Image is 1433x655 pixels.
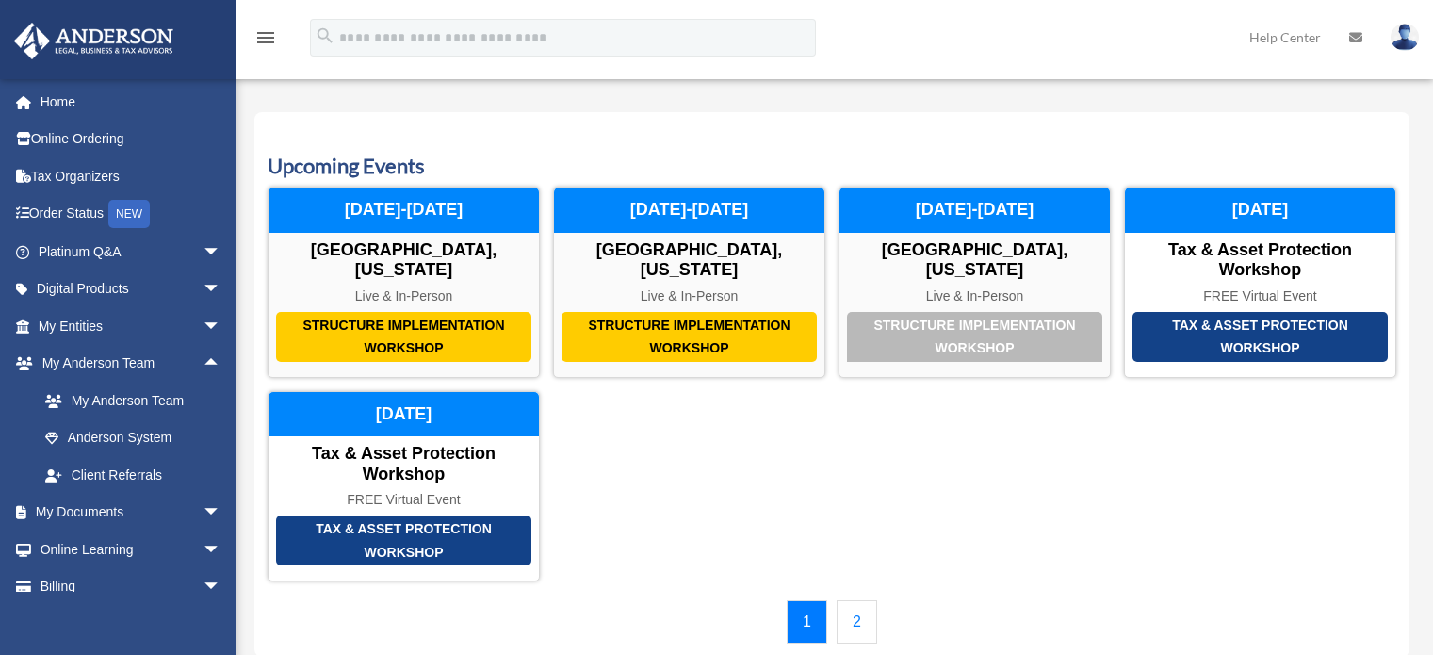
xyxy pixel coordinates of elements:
a: 2 [837,600,877,644]
div: Structure Implementation Workshop [562,312,817,362]
i: menu [254,26,277,49]
span: arrow_drop_down [203,494,240,532]
img: User Pic [1391,24,1419,51]
span: arrow_drop_down [203,307,240,346]
a: Digital Productsarrow_drop_down [13,270,250,308]
a: My Anderson Team [26,382,250,419]
a: Platinum Q&Aarrow_drop_down [13,233,250,270]
a: Billingarrow_drop_down [13,568,250,606]
div: Tax & Asset Protection Workshop [269,444,539,484]
div: [GEOGRAPHIC_DATA], [US_STATE] [269,240,539,281]
a: Structure Implementation Workshop [GEOGRAPHIC_DATA], [US_STATE] Live & In-Person [DATE]-[DATE] [268,187,540,377]
div: Tax & Asset Protection Workshop [1132,312,1388,362]
span: arrow_drop_down [203,568,240,607]
div: [DATE]-[DATE] [269,188,539,233]
div: [DATE]-[DATE] [839,188,1110,233]
img: Anderson Advisors Platinum Portal [8,23,179,59]
a: Order StatusNEW [13,195,250,234]
div: Tax & Asset Protection Workshop [276,516,531,565]
span: arrow_drop_down [203,531,240,569]
a: My Entitiesarrow_drop_down [13,307,250,345]
div: FREE Virtual Event [1125,288,1395,304]
div: [DATE]-[DATE] [554,188,824,233]
div: Structure Implementation Workshop [847,312,1102,362]
div: [GEOGRAPHIC_DATA], [US_STATE] [554,240,824,281]
a: Home [13,83,250,121]
div: Structure Implementation Workshop [276,312,531,362]
span: arrow_drop_up [203,345,240,384]
a: Tax Organizers [13,157,250,195]
h3: Upcoming Events [268,152,1396,181]
div: [DATE] [269,392,539,437]
a: Tax & Asset Protection Workshop Tax & Asset Protection Workshop FREE Virtual Event [DATE] [268,391,540,581]
a: Structure Implementation Workshop [GEOGRAPHIC_DATA], [US_STATE] Live & In-Person [DATE]-[DATE] [553,187,825,377]
a: menu [254,33,277,49]
div: Live & In-Person [269,288,539,304]
i: search [315,25,335,46]
span: arrow_drop_down [203,233,240,271]
a: My Documentsarrow_drop_down [13,494,250,532]
a: Online Learningarrow_drop_down [13,531,250,568]
div: Tax & Asset Protection Workshop [1125,240,1395,281]
a: Online Ordering [13,121,250,158]
a: Client Referrals [26,456,250,494]
a: Structure Implementation Workshop [GEOGRAPHIC_DATA], [US_STATE] Live & In-Person [DATE]-[DATE] [839,187,1111,377]
a: Anderson System [26,419,250,457]
div: FREE Virtual Event [269,492,539,508]
a: 1 [787,600,827,644]
span: arrow_drop_down [203,270,240,309]
div: [DATE] [1125,188,1395,233]
a: Tax & Asset Protection Workshop Tax & Asset Protection Workshop FREE Virtual Event [DATE] [1124,187,1396,377]
div: [GEOGRAPHIC_DATA], [US_STATE] [839,240,1110,281]
div: Live & In-Person [554,288,824,304]
a: My Anderson Teamarrow_drop_up [13,345,250,383]
div: NEW [108,200,150,228]
div: Live & In-Person [839,288,1110,304]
